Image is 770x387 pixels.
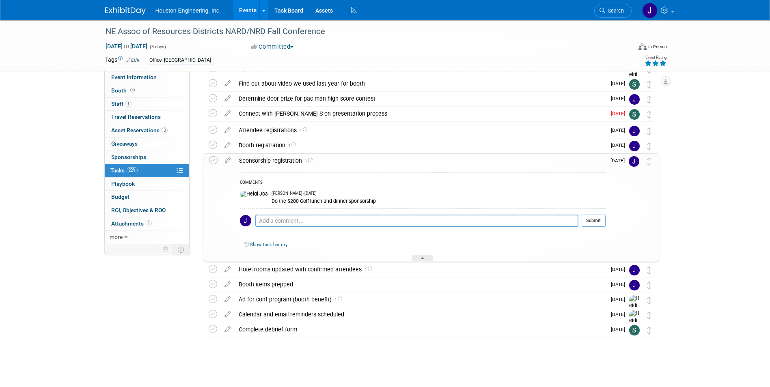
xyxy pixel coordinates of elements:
[647,111,651,118] i: Move task
[629,265,640,275] img: Jessica Lambrecht
[146,220,152,226] span: 1
[147,56,214,64] div: Office: [GEOGRAPHIC_DATA]
[126,57,140,63] a: Edit
[105,7,146,15] img: ExhibitDay
[111,87,136,94] span: Booth
[105,217,189,230] a: Attachments1
[111,220,152,227] span: Attachments
[105,43,148,50] span: [DATE] [DATE]
[149,44,166,49] span: (3 days)
[332,297,342,303] span: 1
[235,262,606,276] div: Hotel rooms updated with confirmed attendees
[240,215,251,226] img: Jessica Lambrecht
[647,158,651,166] i: Move task
[105,138,189,150] a: Giveaways
[235,292,606,306] div: Ad for conf program (booth benefit)
[647,312,651,319] i: Move task
[235,307,606,321] div: Calendar and email reminders scheduled
[220,110,235,117] a: edit
[111,74,157,80] span: Event Information
[111,193,129,200] span: Budget
[111,207,166,213] span: ROI, Objectives & ROO
[611,127,629,133] span: [DATE]
[220,281,235,288] a: edit
[220,80,235,87] a: edit
[105,124,189,137] a: Asset Reservations3
[611,111,629,116] span: [DATE]
[240,191,267,198] img: Heidi Joarnt
[110,167,138,174] span: Tasks
[103,24,619,39] div: NE Assoc of Resources Districts NARD/NRD Fall Conference
[123,43,130,49] span: to
[629,295,641,324] img: Heidi Joarnt
[629,325,640,335] img: Sara Mechtenberg
[629,310,641,339] img: Heidi Joarnt
[297,128,307,133] span: 1
[105,98,189,111] a: Staff1
[629,126,640,136] img: Jessica Lambrecht
[629,156,639,167] img: Jessica Lambrecht
[611,267,629,272] span: [DATE]
[642,3,658,18] img: Jessica Lambrecht
[111,154,146,160] span: Sponsorships
[647,282,651,289] i: Move task
[250,242,287,247] a: Show task history
[235,123,606,137] div: Attendee registrations
[611,327,629,332] span: [DATE]
[105,204,189,217] a: ROI, Objectives & ROO
[629,94,640,105] img: Jessica Lambrecht
[129,87,136,93] span: Booth not reserved yet
[105,191,189,204] a: Budget
[220,311,235,318] a: edit
[647,327,651,334] i: Move task
[220,296,235,303] a: edit
[235,92,606,105] div: Determine door prize for pac man high score contest
[105,231,189,244] a: more
[647,297,651,304] i: Move task
[582,215,606,227] button: Submit
[111,114,161,120] span: Travel Reservations
[105,56,140,65] td: Tags
[611,81,629,86] span: [DATE]
[629,280,640,290] img: Jessica Lambrecht
[111,181,135,187] span: Playbook
[105,71,189,84] a: Event Information
[647,267,651,274] i: Move task
[220,326,235,333] a: edit
[611,282,629,287] span: [DATE]
[110,234,123,240] span: more
[125,101,132,107] span: 1
[611,142,629,148] span: [DATE]
[235,138,606,152] div: Booth registration
[272,191,317,196] span: [PERSON_NAME] - [DATE]
[647,96,651,103] i: Move task
[127,167,138,173] span: 22%
[611,297,629,302] span: [DATE]
[611,96,629,101] span: [DATE]
[235,77,606,90] div: Find out about video we used last year for booth
[629,141,640,151] img: Jessica Lambrecht
[302,159,313,164] span: 1
[155,7,221,14] span: Houston Engineering, Inc.
[220,266,235,273] a: edit
[285,143,296,148] span: 1
[610,158,629,163] span: [DATE]
[162,127,168,133] span: 3
[235,277,606,291] div: Booth items prepped
[647,81,651,88] i: Move task
[111,140,138,147] span: Giveaways
[248,43,297,51] button: Committed
[105,151,189,164] a: Sponsorships
[221,157,235,164] a: edit
[605,8,624,14] span: Search
[105,164,189,177] a: Tasks22%
[240,179,606,187] div: COMMENTS
[111,101,132,107] span: Staff
[235,107,606,120] div: Connect with [PERSON_NAME] S on presentation process
[235,322,606,336] div: Complete debrief form
[648,44,667,50] div: In-Person
[105,178,189,191] a: Playbook
[362,267,372,273] span: 1
[111,127,168,133] span: Asset Reservations
[629,79,640,90] img: Sara Mechtenberg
